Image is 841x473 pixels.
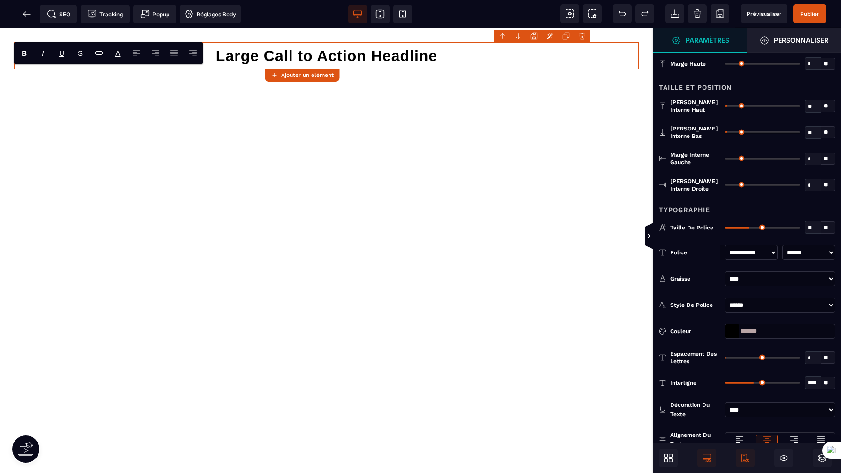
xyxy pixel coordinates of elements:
span: Importer [665,4,684,23]
span: Afficher le desktop [697,449,716,467]
span: Voir tablette [371,5,390,23]
span: Créer une alerte modale [133,5,176,23]
u: U [59,49,64,58]
s: S [78,49,83,58]
span: Align Justify [165,43,183,63]
div: Police [670,248,720,257]
span: Prévisualiser [747,10,781,17]
span: Underline [52,43,71,63]
label: Font color [115,49,121,58]
span: [PERSON_NAME] interne haut [670,99,720,114]
div: Graisse [670,274,720,283]
b: B [22,49,27,58]
p: A [115,49,121,58]
span: Afficher le mobile [736,449,755,467]
span: Marge interne gauche [670,151,720,166]
span: Métadata SEO [40,5,77,23]
span: Interligne [670,379,696,387]
strong: Personnaliser [774,37,828,44]
strong: Paramètres [686,37,729,44]
span: Publier [800,10,819,17]
span: SEO [47,9,70,19]
span: Ouvrir le gestionnaire de styles [653,28,747,53]
div: Couleur [670,327,720,336]
span: Bold [15,43,33,63]
span: Align Left [127,43,146,63]
span: Strike-through [71,43,90,63]
span: Masquer le bloc [774,449,793,467]
span: Voir bureau [348,5,367,23]
span: Voir mobile [393,5,412,23]
span: Taille de police [670,224,713,231]
span: Nettoyage [688,4,707,23]
i: I [42,49,44,58]
span: Capture d'écran [583,4,602,23]
span: [PERSON_NAME] interne bas [670,125,720,140]
span: Code de suivi [81,5,130,23]
h1: Large Call to Action Headline [14,14,639,41]
span: Align Right [183,43,202,63]
strong: Ajouter un élément [281,72,334,78]
span: Lien [90,43,108,63]
span: Rétablir [635,4,654,23]
div: Style de police [670,300,720,310]
span: Défaire [613,4,632,23]
span: Tracking [87,9,123,19]
button: Ajouter un élément [265,69,339,82]
div: Taille et position [653,76,841,93]
p: Alignement du texte [659,430,720,449]
span: Aperçu [741,4,787,23]
span: Popup [140,9,169,19]
span: Enregistrer [711,4,729,23]
div: Décoration du texte [670,400,720,419]
span: Réglages Body [184,9,236,19]
span: Align Center [146,43,165,63]
span: Ouvrir le gestionnaire de styles [747,28,841,53]
span: Marge haute [670,60,706,68]
div: Typographie [653,198,841,215]
span: Afficher les vues [653,222,663,251]
span: Ouvrir les blocs [659,449,678,467]
span: Retour [17,5,36,23]
span: Voir les composants [560,4,579,23]
span: [PERSON_NAME] interne droite [670,177,720,192]
span: Enregistrer le contenu [793,4,826,23]
span: Favicon [180,5,241,23]
span: Italic [33,43,52,63]
span: Ouvrir les calques [813,449,832,467]
span: Espacement des lettres [670,350,720,365]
